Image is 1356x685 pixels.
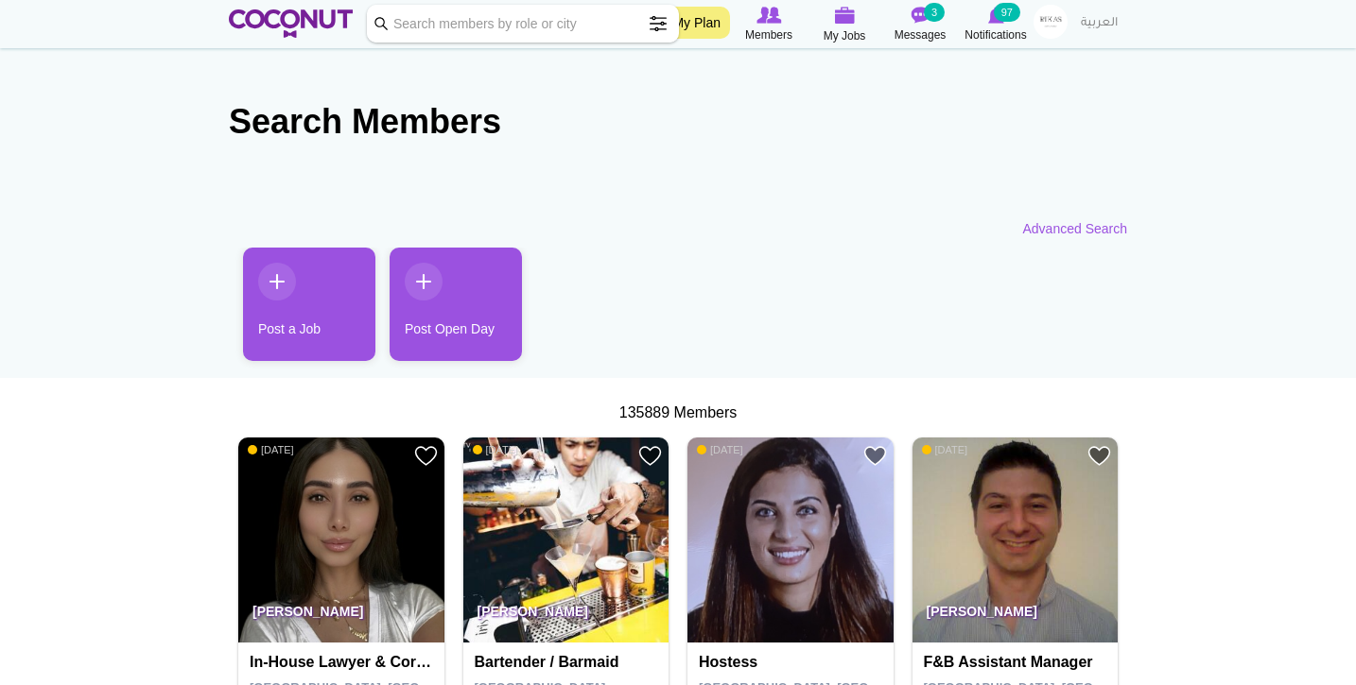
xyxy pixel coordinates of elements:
img: Browse Members [756,7,781,24]
h4: In-House Lawyer & Corporate Operations Specialist [250,654,438,671]
a: Browse Members Members [731,5,807,44]
li: 1 / 2 [229,248,361,375]
a: Add to Favourites [638,444,662,468]
p: [PERSON_NAME] [913,590,1119,642]
a: Advanced Search [1022,219,1127,238]
span: [DATE] [473,443,519,456]
span: Messages [895,26,947,44]
a: العربية [1071,5,1127,43]
input: Search members by role or city [367,5,679,43]
span: Members [745,26,792,44]
span: My Jobs [824,26,866,45]
p: [PERSON_NAME] [238,590,444,642]
a: Add to Favourites [863,444,887,468]
img: Home [229,9,353,38]
img: Notifications [988,7,1004,24]
h4: F&B Assistant Manager [924,654,1112,671]
span: [DATE] [922,443,968,456]
a: My Jobs My Jobs [807,5,882,45]
p: [PERSON_NAME] [463,590,669,642]
h4: Hostess [699,654,887,671]
a: My Plan [663,7,730,39]
a: Post a Job [243,248,375,361]
a: Post Open Day [390,248,522,361]
h2: Search Members [229,99,1127,145]
small: 97 [994,3,1020,22]
span: [DATE] [697,443,743,456]
span: Notifications [965,26,1026,44]
a: Messages Messages 3 [882,5,958,44]
img: My Jobs [834,7,855,24]
a: Add to Favourites [1087,444,1111,468]
li: 2 / 2 [375,248,508,375]
img: Messages [911,7,930,24]
a: Add to Favourites [414,444,438,468]
small: 3 [924,3,945,22]
h4: Bartender / Barmaid [475,654,663,671]
a: Notifications Notifications 97 [958,5,1034,44]
span: [DATE] [248,443,294,456]
div: 135889 Members [229,402,1127,424]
